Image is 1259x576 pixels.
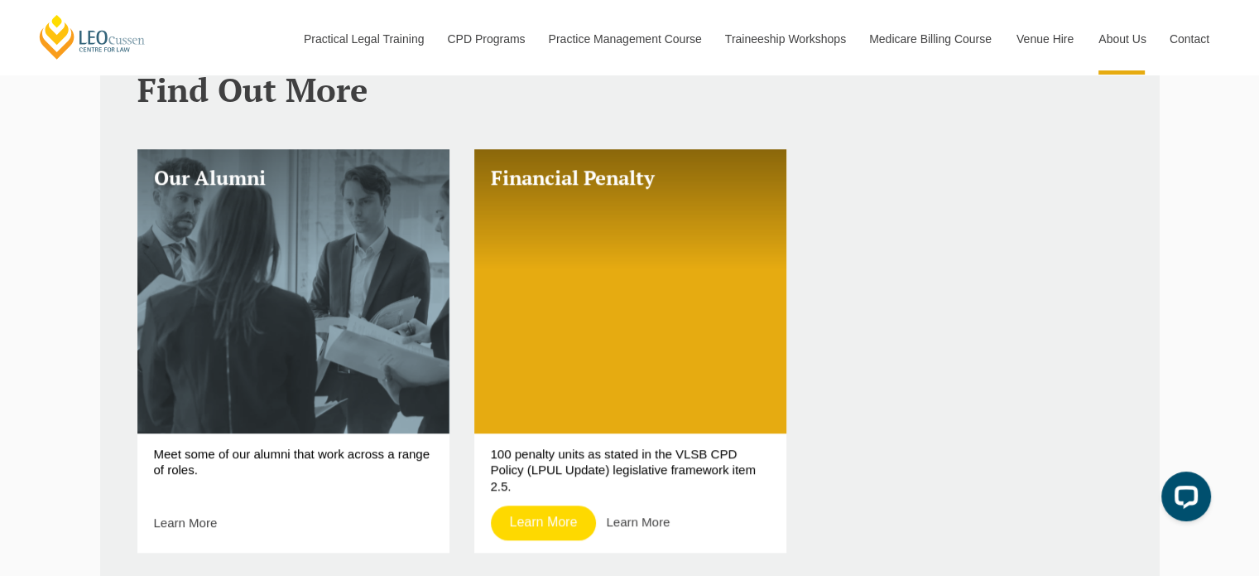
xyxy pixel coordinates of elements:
[607,515,670,529] a: Learn More
[154,446,433,492] p: Meet some of our alumni that work across a range of roles.
[474,149,786,433] a: Financial Penalty
[291,3,435,75] a: Practical Legal Training
[1157,3,1222,75] a: Contact
[491,166,770,190] h3: Financial Penalty
[1148,465,1218,535] iframe: LiveChat chat widget
[154,166,433,190] h3: Our Alumni
[713,3,857,75] a: Traineeship Workshops
[137,71,1122,108] h2: Find Out More
[435,3,536,75] a: CPD Programs
[491,506,597,540] a: Learn More
[536,3,713,75] a: Practice Management Course
[1004,3,1086,75] a: Venue Hire
[1086,3,1157,75] a: About Us
[857,3,1004,75] a: Medicare Billing Course
[137,149,449,433] a: Our Alumni
[491,446,770,492] p: 100 penalty units as stated in the VLSB CPD Policy (LPUL Update) legislative framework item 2.5.
[37,13,147,61] a: [PERSON_NAME] Centre for Law
[154,515,218,530] a: Learn More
